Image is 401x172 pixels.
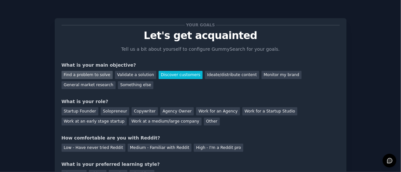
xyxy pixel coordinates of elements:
[62,81,116,89] div: General market research
[62,135,340,141] div: How comfortable are you with Reddit?
[185,22,216,29] span: Your goals
[62,62,340,69] div: What is your main objective?
[262,71,302,79] div: Monitor my brand
[101,107,129,115] div: Solopreneur
[62,30,340,41] p: Let's get acquainted
[119,46,283,53] p: Tell us a bit about yourself to configure GummySearch for your goals.
[62,161,340,168] div: What is your preferred learning style?
[204,118,220,126] div: Other
[62,71,113,79] div: Find a problem to solve
[118,81,153,89] div: Something else
[196,107,240,115] div: Work for an Agency
[194,144,243,152] div: High - I'm a Reddit pro
[62,107,98,115] div: Startup Founder
[62,144,125,152] div: Low - Have never tried Reddit
[129,118,201,126] div: Work at a medium/large company
[62,98,340,105] div: What is your role?
[128,144,192,152] div: Medium - Familiar with Reddit
[160,107,194,115] div: Agency Owner
[205,71,259,79] div: Ideate/distribute content
[242,107,297,115] div: Work for a Startup Studio
[62,118,127,126] div: Work at an early stage startup
[159,71,203,79] div: Discover customers
[115,71,156,79] div: Validate a solution
[132,107,158,115] div: Copywriter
